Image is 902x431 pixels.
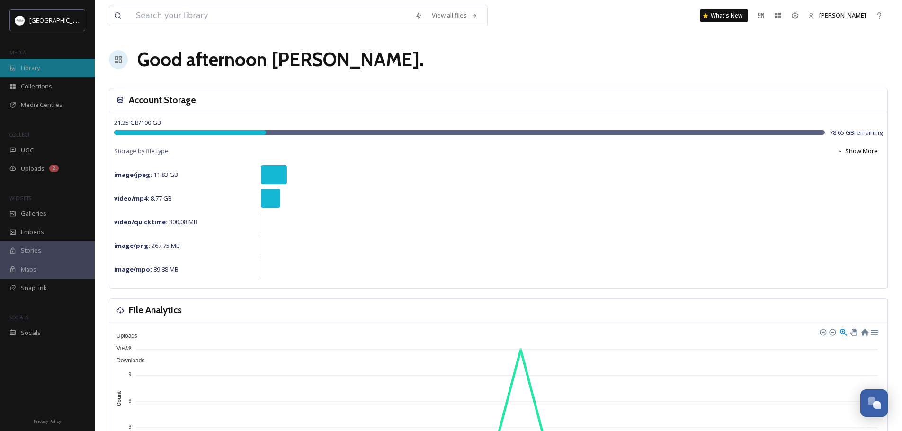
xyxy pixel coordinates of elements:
strong: image/png : [114,241,150,250]
span: SOCIALS [9,314,28,321]
tspan: 6 [128,397,131,403]
span: [PERSON_NAME] [819,11,866,19]
span: COLLECT [9,131,30,138]
strong: video/mp4 : [114,194,149,202]
div: Zoom Out [829,328,835,335]
span: Maps [21,265,36,274]
span: [GEOGRAPHIC_DATA] [29,16,89,25]
span: Downloads [109,357,144,364]
strong: image/jpeg : [114,170,152,179]
tspan: 9 [128,371,131,377]
span: Uploads [21,164,45,173]
h1: Good afternoon [PERSON_NAME] . [137,45,424,74]
a: View all files [427,6,482,25]
h3: Account Storage [129,93,196,107]
span: Socials [21,328,41,337]
span: Media Centres [21,100,63,109]
span: 21.35 GB / 100 GB [114,118,161,127]
span: 300.08 MB [114,218,197,226]
img: Frame%2013.png [15,16,25,25]
span: Collections [21,82,52,91]
a: Privacy Policy [34,415,61,426]
button: Open Chat [860,389,888,417]
strong: video/quicktime : [114,218,168,226]
strong: image/mpo : [114,265,152,273]
span: 267.75 MB [114,241,180,250]
div: Panning [850,329,856,334]
input: Search your library [131,5,410,26]
span: 78.65 GB remaining [830,128,883,137]
span: Galleries [21,209,46,218]
span: 11.83 GB [114,170,178,179]
span: Stories [21,246,41,255]
tspan: 12 [125,345,131,351]
a: [PERSON_NAME] [804,6,871,25]
text: Count [116,391,122,406]
span: 8.77 GB [114,194,172,202]
span: UGC [21,146,34,155]
span: SnapLink [21,283,47,292]
div: Selection Zoom [839,327,847,335]
span: WIDGETS [9,194,31,202]
h3: File Analytics [129,303,182,317]
span: Views [109,345,132,352]
span: 89.88 MB [114,265,179,273]
span: Storage by file type [114,147,169,156]
button: Show More [832,142,883,160]
span: Privacy Policy [34,418,61,424]
div: Menu [870,327,878,335]
tspan: 3 [128,424,131,430]
span: MEDIA [9,49,26,56]
div: Reset Zoom [860,327,868,335]
span: Library [21,63,40,72]
a: What's New [700,9,748,22]
div: Zoom In [819,328,826,335]
span: Embeds [21,228,44,237]
span: Uploads [109,333,137,339]
div: 2 [49,165,59,172]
